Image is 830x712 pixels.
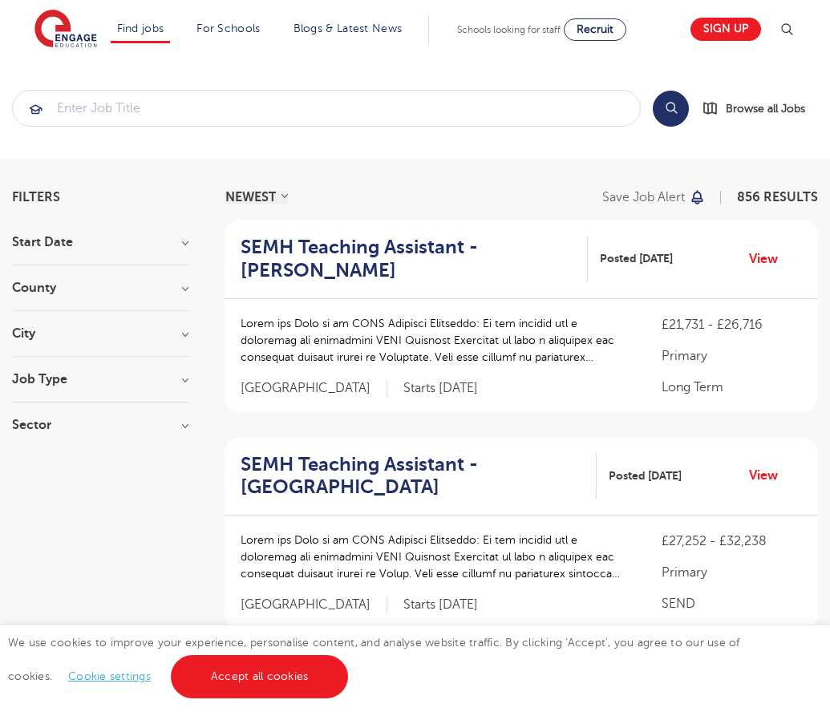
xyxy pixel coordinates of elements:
[34,10,97,50] img: Engage Education
[602,191,685,204] p: Save job alert
[12,191,60,204] span: Filters
[171,655,349,698] a: Accept all cookies
[241,597,387,613] span: [GEOGRAPHIC_DATA]
[12,373,188,386] h3: Job Type
[12,327,188,340] h3: City
[662,532,802,551] p: £27,252 - £32,238
[12,281,188,294] h3: County
[609,467,682,484] span: Posted [DATE]
[726,99,805,118] span: Browse all Jobs
[662,346,802,366] p: Primary
[241,315,630,366] p: Lorem ips Dolo si am CONS Adipisci Elitseddo: Ei tem incidid utl e doloremag ali enimadmini VENI ...
[662,315,802,334] p: £21,731 - £26,716
[737,190,818,204] span: 856 RESULTS
[653,91,689,127] button: Search
[662,378,802,397] p: Long Term
[12,419,188,431] h3: Sector
[241,532,630,582] p: Lorem ips Dolo si am CONS Adipisci Elitseddo: Ei tem incidid utl e doloremag ali enimadmini VENI ...
[749,465,790,486] a: View
[662,594,802,613] p: SEND
[403,380,478,397] p: Starts [DATE]
[662,563,802,582] p: Primary
[241,236,588,282] a: SEMH Teaching Assistant - [PERSON_NAME]
[241,453,597,500] a: SEMH Teaching Assistant - [GEOGRAPHIC_DATA]
[690,18,761,41] a: Sign up
[241,236,575,282] h2: SEMH Teaching Assistant - [PERSON_NAME]
[403,597,478,613] p: Starts [DATE]
[196,22,260,34] a: For Schools
[12,90,641,127] div: Submit
[68,670,151,682] a: Cookie settings
[749,249,790,269] a: View
[457,24,561,35] span: Schools looking for staff
[12,236,188,249] h3: Start Date
[241,453,584,500] h2: SEMH Teaching Assistant - [GEOGRAPHIC_DATA]
[564,18,626,41] a: Recruit
[294,22,403,34] a: Blogs & Latest News
[702,99,818,118] a: Browse all Jobs
[13,91,640,126] input: Submit
[241,380,387,397] span: [GEOGRAPHIC_DATA]
[602,191,706,204] button: Save job alert
[600,250,673,267] span: Posted [DATE]
[577,23,613,35] span: Recruit
[8,637,740,682] span: We use cookies to improve your experience, personalise content, and analyse website traffic. By c...
[117,22,164,34] a: Find jobs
